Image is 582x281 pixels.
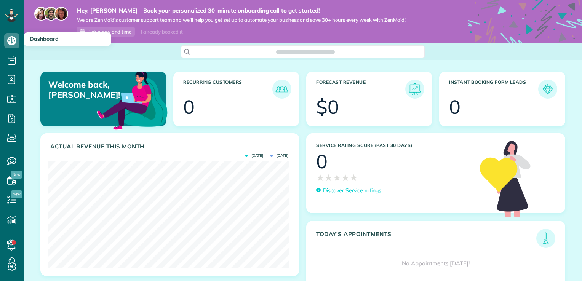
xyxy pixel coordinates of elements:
span: ★ [350,171,358,184]
span: Dashboard [30,35,59,42]
p: Discover Service ratings [323,187,381,195]
div: 0 [183,97,195,117]
a: Discover Service ratings [316,187,381,195]
span: ★ [341,171,350,184]
div: No Appointments [DATE]! [307,248,565,279]
img: michelle-19f622bdf1676172e81f8f8fba1fb50e276960ebfe0243fe18214015130c80e4.jpg [54,7,68,21]
span: Search ZenMaid… [284,48,327,56]
img: jorge-587dff0eeaa6aab1f244e6dc62b8924c3b6ad411094392a53c71c6c4a576187d.jpg [44,7,58,21]
img: icon_forecast_revenue-8c13a41c7ed35a8dcfafea3cbb826a0462acb37728057bba2d056411b612bbbe.png [407,81,422,97]
span: ★ [316,171,325,184]
h3: Forecast Revenue [316,80,405,99]
div: 0 [449,97,460,117]
h3: Instant Booking Form Leads [449,80,538,99]
span: We are ZenMaid’s customer support team and we’ll help you get set up to automate your business an... [77,17,406,23]
span: Pick a day and time [87,29,131,35]
h3: Today's Appointments [316,231,536,248]
span: [DATE] [245,154,263,158]
div: I already booked it [136,27,187,37]
span: ★ [325,171,333,184]
span: New [11,190,22,198]
img: icon_todays_appointments-901f7ab196bb0bea1936b74009e4eb5ffbc2d2711fa7634e0d609ed5ef32b18b.png [538,231,553,246]
img: icon_form_leads-04211a6a04a5b2264e4ee56bc0799ec3eb69b7e499cbb523a139df1d13a81ae0.png [540,81,555,97]
h3: Service Rating score (past 30 days) [316,143,472,148]
img: icon_recurring_customers-cf858462ba22bcd05b5a5880d41d6543d210077de5bb9ebc9590e49fd87d84ed.png [274,81,289,97]
h3: Recurring Customers [183,80,272,99]
img: dashboard_welcome-42a62b7d889689a78055ac9021e634bf52bae3f8056760290aed330b23ab8690.png [95,63,169,137]
div: 0 [316,152,328,171]
h3: Actual Revenue this month [50,143,291,150]
p: Welcome back, [PERSON_NAME]! [48,80,125,100]
div: $0 [316,97,339,117]
a: Pick a day and time [77,27,135,37]
span: [DATE] [270,154,288,158]
span: New [11,171,22,179]
span: ★ [333,171,341,184]
strong: Hey, [PERSON_NAME] - Book your personalized 30-minute onboarding call to get started! [77,7,406,14]
img: maria-72a9807cf96188c08ef61303f053569d2e2a8a1cde33d635c8a3ac13582a053d.jpg [34,7,48,21]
